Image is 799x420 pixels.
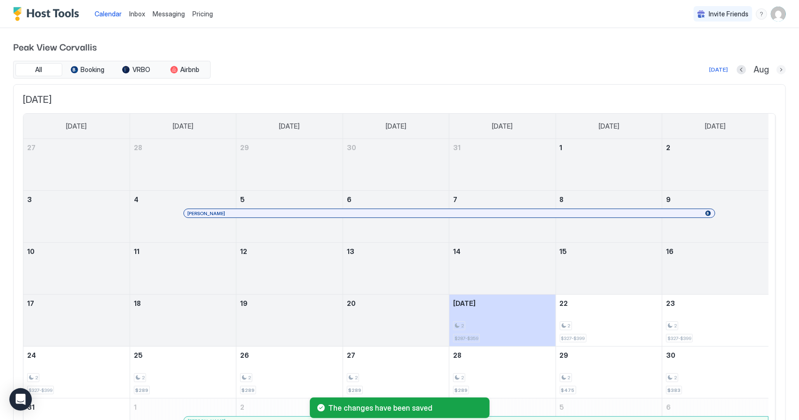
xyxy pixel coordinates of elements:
[343,347,449,398] td: August 27, 2025
[23,139,130,156] a: July 27, 2025
[64,63,111,76] button: Booking
[240,351,249,359] span: 26
[236,191,342,208] a: August 5, 2025
[23,191,130,208] a: August 3, 2025
[556,295,662,312] a: August 22, 2025
[29,387,52,393] span: $327-$399
[161,63,208,76] button: Airbnb
[709,10,748,18] span: Invite Friends
[347,144,356,152] span: 30
[662,295,769,347] td: August 23, 2025
[236,191,343,243] td: August 5, 2025
[756,8,767,20] div: menu
[556,243,662,260] a: August 15, 2025
[23,347,130,364] a: August 24, 2025
[556,139,662,156] a: August 1, 2025
[560,196,564,203] span: 8
[27,299,34,307] span: 17
[236,243,342,260] a: August 12, 2025
[135,387,148,393] span: $289
[705,122,726,130] span: [DATE]
[27,144,36,152] span: 27
[153,9,185,19] a: Messaging
[708,64,729,75] button: [DATE]
[667,387,681,393] span: $383
[556,191,662,208] a: August 8, 2025
[343,295,449,347] td: August 20, 2025
[556,191,662,243] td: August 8, 2025
[662,243,769,260] a: August 16, 2025
[754,65,769,75] span: Aug
[181,65,200,74] span: Airbnb
[662,295,769,312] a: August 23, 2025
[449,295,556,347] td: August 21, 2025
[236,139,342,156] a: July 29, 2025
[130,347,236,364] a: August 25, 2025
[188,210,226,217] span: [PERSON_NAME]
[556,243,662,295] td: August 15, 2025
[666,299,675,307] span: 23
[236,243,343,295] td: August 12, 2025
[329,403,482,413] span: The changes have been saved
[662,139,769,191] td: August 2, 2025
[556,347,662,364] a: August 29, 2025
[343,243,449,260] a: August 13, 2025
[248,375,251,381] span: 2
[556,295,662,347] td: August 22, 2025
[130,295,236,347] td: August 18, 2025
[777,65,786,74] button: Next month
[130,191,236,243] td: August 4, 2025
[343,139,449,156] a: July 30, 2025
[23,191,130,243] td: August 3, 2025
[270,114,309,139] a: Tuesday
[343,295,449,312] a: August 20, 2025
[347,196,352,203] span: 6
[667,335,691,341] span: $327-$399
[348,387,361,393] span: $289
[662,191,769,208] a: August 9, 2025
[236,347,343,398] td: August 26, 2025
[129,10,145,18] span: Inbox
[355,375,358,381] span: 2
[134,144,142,152] span: 28
[132,65,150,74] span: VRBO
[386,122,406,130] span: [DATE]
[13,39,786,53] span: Peak View Corvallis
[674,375,677,381] span: 2
[66,122,87,130] span: [DATE]
[556,347,662,398] td: August 29, 2025
[560,144,563,152] span: 1
[449,243,555,260] a: August 14, 2025
[134,351,143,359] span: 25
[483,114,522,139] a: Thursday
[568,375,571,381] span: 2
[662,347,769,364] a: August 30, 2025
[134,247,139,255] span: 11
[192,10,213,18] span: Pricing
[556,139,662,191] td: August 1, 2025
[453,196,457,203] span: 7
[453,299,476,307] span: [DATE]
[153,10,185,18] span: Messaging
[134,299,141,307] span: 18
[461,323,464,329] span: 2
[453,351,462,359] span: 28
[95,9,122,19] a: Calendar
[343,191,449,208] a: August 6, 2025
[23,347,130,398] td: August 24, 2025
[13,7,83,21] div: Host Tools Logo
[343,191,449,243] td: August 6, 2025
[27,196,32,203] span: 3
[449,139,555,156] a: July 31, 2025
[57,114,96,139] a: Sunday
[134,196,139,203] span: 4
[240,144,249,152] span: 29
[9,388,32,411] div: Open Intercom Messenger
[696,114,735,139] a: Saturday
[130,191,236,208] a: August 4, 2025
[453,144,461,152] span: 31
[95,10,122,18] span: Calendar
[453,247,461,255] span: 14
[130,139,236,191] td: July 28, 2025
[454,387,468,393] span: $289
